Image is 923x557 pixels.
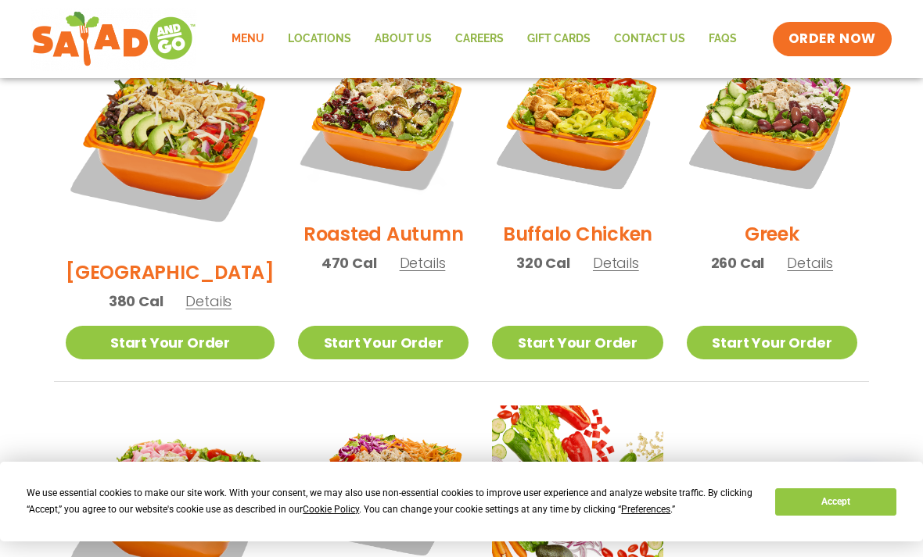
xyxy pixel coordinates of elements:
[593,253,639,273] span: Details
[492,326,663,359] a: Start Your Order
[516,252,570,273] span: 320 Cal
[400,253,446,273] span: Details
[444,21,515,57] a: Careers
[298,38,469,209] img: Product photo for Roasted Autumn Salad
[27,485,756,518] div: We use essential cookies to make our site work. With your consent, we may also use non-essential ...
[303,504,359,515] span: Cookie Policy
[298,326,469,359] a: Start Your Order
[697,21,749,57] a: FAQs
[220,21,749,57] nav: Menu
[775,488,896,516] button: Accept
[687,38,857,209] img: Product photo for Greek Salad
[787,253,833,273] span: Details
[602,21,697,57] a: Contact Us
[363,21,444,57] a: About Us
[276,21,363,57] a: Locations
[492,38,663,209] img: Product photo for Buffalo Chicken Salad
[321,252,377,273] span: 470 Cal
[66,38,275,247] img: Product photo for BBQ Ranch Salad
[303,220,464,248] h2: Roasted Autumn
[66,259,275,286] h2: [GEOGRAPHIC_DATA]
[711,252,765,273] span: 260 Cal
[31,8,196,70] img: new-SAG-logo-768×292
[109,291,163,312] span: 380 Cal
[788,30,876,48] span: ORDER NOW
[687,326,857,359] a: Start Your Order
[745,220,799,248] h2: Greek
[773,22,892,56] a: ORDER NOW
[66,326,275,359] a: Start Your Order
[220,21,276,57] a: Menu
[621,504,670,515] span: Preferences
[503,220,652,248] h2: Buffalo Chicken
[515,21,602,57] a: GIFT CARDS
[185,291,232,311] span: Details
